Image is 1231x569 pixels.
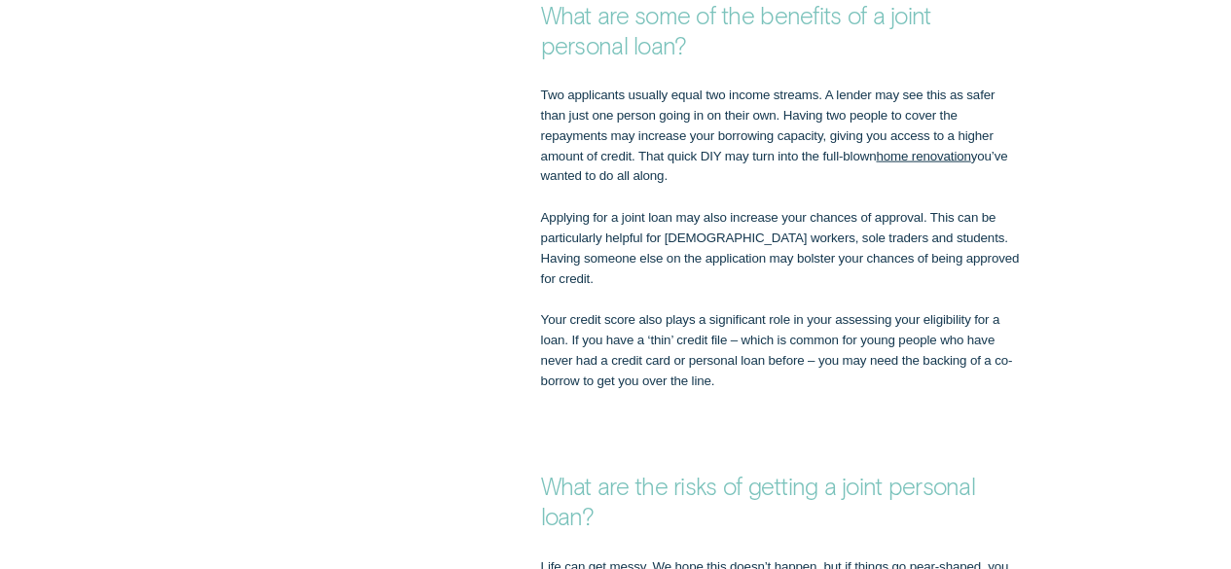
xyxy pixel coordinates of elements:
[540,208,1019,289] p: Applying for a joint loan may also increase your chances of approval. This can be particularly he...
[540,1,930,59] strong: What are some of the benefits of a joint personal loan?
[876,149,970,163] a: home renovation
[540,86,1019,187] p: Two applicants usually equal two income streams. A lender may see this as safer than just one per...
[540,310,1019,391] p: Your credit score also plays a significant role in your assessing your eligibility for a loan. If...
[540,472,974,530] strong: What are the risks of getting a joint personal loan?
